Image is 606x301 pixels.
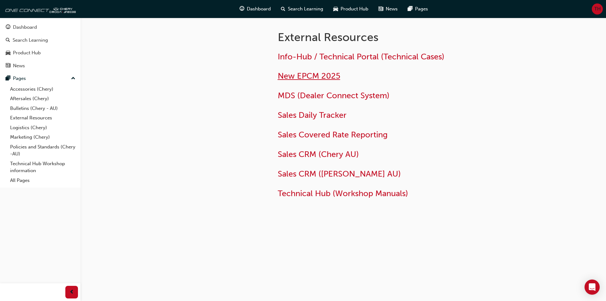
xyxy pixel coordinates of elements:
a: pages-iconPages [403,3,433,15]
span: Search Learning [288,5,323,13]
a: New EPCM 2025 [278,71,340,81]
span: Pages [415,5,428,13]
a: Search Learning [3,34,78,46]
a: Policies and Standards (Chery -AU) [8,142,78,159]
a: Dashboard [3,21,78,33]
a: All Pages [8,176,78,185]
span: TH [594,5,601,13]
a: Sales CRM (Chery AU) [278,149,359,159]
a: News [3,60,78,72]
a: External Resources [8,113,78,123]
div: Pages [13,75,26,82]
h1: External Resources [278,30,485,44]
a: Info-Hub / Technical Portal (Technical Cases) [278,52,444,62]
img: oneconnect [3,3,76,15]
span: Product Hub [341,5,368,13]
span: car-icon [333,5,338,13]
a: guage-iconDashboard [235,3,276,15]
a: car-iconProduct Hub [328,3,373,15]
span: guage-icon [6,25,10,30]
span: guage-icon [240,5,244,13]
a: Aftersales (Chery) [8,94,78,104]
button: Pages [3,73,78,84]
div: Open Intercom Messenger [585,280,600,295]
a: Technical Hub (Workshop Manuals) [278,189,408,198]
span: prev-icon [69,288,74,296]
a: Logistics (Chery) [8,123,78,133]
span: Dashboard [247,5,271,13]
span: search-icon [6,38,10,43]
a: Sales Daily Tracker [278,110,347,120]
a: Accessories (Chery) [8,84,78,94]
div: Search Learning [13,37,48,44]
span: search-icon [281,5,285,13]
span: News [386,5,398,13]
a: news-iconNews [373,3,403,15]
button: DashboardSearch LearningProduct HubNews [3,20,78,73]
a: Sales Covered Rate Reporting [278,130,388,140]
span: pages-icon [408,5,413,13]
span: news-icon [378,5,383,13]
div: Dashboard [13,24,37,31]
span: car-icon [6,50,10,56]
a: Marketing (Chery) [8,132,78,142]
span: news-icon [6,63,10,69]
a: Product Hub [3,47,78,59]
button: TH [592,3,603,15]
a: search-iconSearch Learning [276,3,328,15]
a: Bulletins (Chery - AU) [8,104,78,113]
a: Technical Hub Workshop information [8,159,78,176]
div: Product Hub [13,49,41,57]
div: News [13,62,25,69]
span: pages-icon [6,76,10,81]
span: up-icon [71,75,75,83]
a: MDS (Dealer Connect System) [278,91,389,100]
a: Sales CRM ([PERSON_NAME] AU) [278,169,401,179]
